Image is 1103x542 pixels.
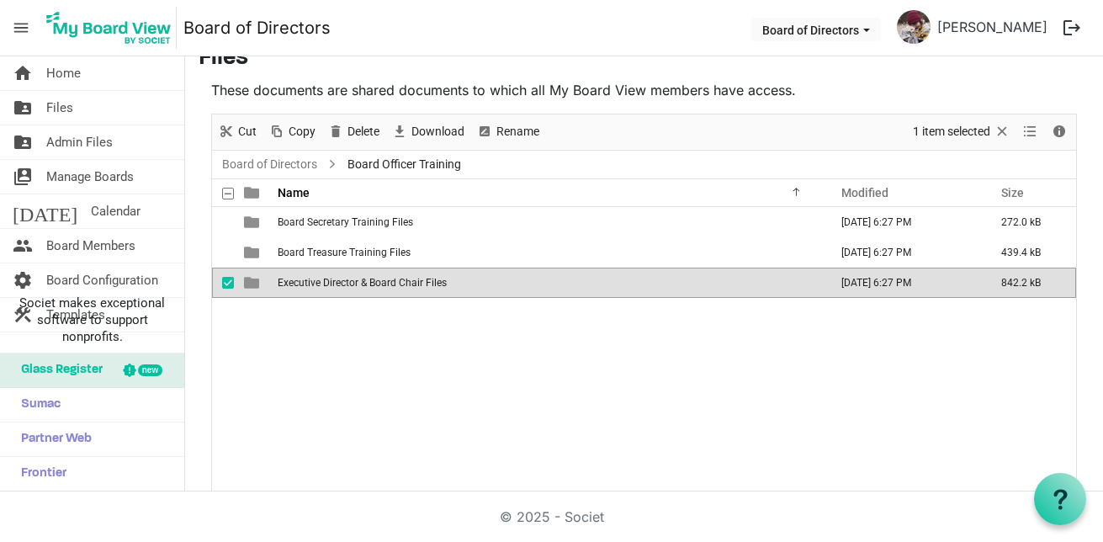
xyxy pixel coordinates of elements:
[273,207,824,237] td: Board Secretary Training Files is template cell column header Name
[13,388,61,422] span: Sumac
[278,186,310,199] span: Name
[46,125,113,159] span: Admin Files
[278,216,413,228] span: Board Secretary Training Files
[266,121,319,142] button: Copy
[910,121,1014,142] button: Selection
[212,207,234,237] td: checkbox
[751,18,881,41] button: Board of Directors dropdownbutton
[1020,121,1040,142] button: View dropdownbutton
[215,121,260,142] button: Cut
[841,186,888,199] span: Modified
[410,121,466,142] span: Download
[474,121,543,142] button: Rename
[273,237,824,268] td: Board Treasure Training Files is template cell column header Name
[1016,114,1045,150] div: View
[46,56,81,90] span: Home
[46,229,135,263] span: Board Members
[13,422,92,456] span: Partner Web
[234,207,273,237] td: is template cell column header type
[325,121,383,142] button: Delete
[1001,186,1024,199] span: Size
[346,121,381,142] span: Delete
[13,194,77,228] span: [DATE]
[278,247,411,258] span: Board Treasure Training Files
[1048,121,1071,142] button: Details
[1045,114,1074,150] div: Details
[287,121,317,142] span: Copy
[236,121,258,142] span: Cut
[1054,10,1090,45] button: logout
[13,160,33,194] span: switch_account
[138,364,162,376] div: new
[212,114,262,150] div: Cut
[984,207,1076,237] td: 272.0 kB is template cell column header Size
[5,12,37,44] span: menu
[41,7,183,49] a: My Board View Logo
[907,114,1016,150] div: Clear selection
[273,268,824,298] td: Executive Director & Board Chair Files is template cell column header Name
[13,263,33,297] span: settings
[212,268,234,298] td: checkbox
[13,457,66,491] span: Frontier
[278,277,447,289] span: Executive Director & Board Chair Files
[13,229,33,263] span: people
[234,237,273,268] td: is template cell column header type
[46,160,134,194] span: Manage Boards
[199,45,1090,73] h3: Files
[13,353,103,387] span: Glass Register
[500,508,604,525] a: © 2025 - Societ
[91,194,141,228] span: Calendar
[824,207,984,237] td: September 15, 2025 6:27 PM column header Modified
[897,10,931,44] img: a6ah0srXjuZ-12Q8q2R8a_YFlpLfa_R6DrblpP7LWhseZaehaIZtCsKbqyqjCVmcIyzz-CnSwFS6VEpFR7BkWg_thumb.png
[344,154,464,175] span: Board Officer Training
[13,125,33,159] span: folder_shared
[13,91,33,125] span: folder_shared
[183,11,331,45] a: Board of Directors
[41,7,177,49] img: My Board View Logo
[984,237,1076,268] td: 439.4 kB is template cell column header Size
[321,114,385,150] div: Delete
[984,268,1076,298] td: 842.2 kB is template cell column header Size
[495,121,541,142] span: Rename
[824,268,984,298] td: September 15, 2025 6:27 PM column header Modified
[46,263,158,297] span: Board Configuration
[470,114,545,150] div: Rename
[911,121,992,142] span: 1 item selected
[211,80,1077,100] p: These documents are shared documents to which all My Board View members have access.
[931,10,1054,44] a: [PERSON_NAME]
[13,56,33,90] span: home
[212,237,234,268] td: checkbox
[389,121,468,142] button: Download
[46,91,73,125] span: Files
[824,237,984,268] td: September 15, 2025 6:27 PM column header Modified
[8,295,177,345] span: Societ makes exceptional software to support nonprofits.
[234,268,273,298] td: is template cell column header type
[385,114,470,150] div: Download
[219,154,321,175] a: Board of Directors
[262,114,321,150] div: Copy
